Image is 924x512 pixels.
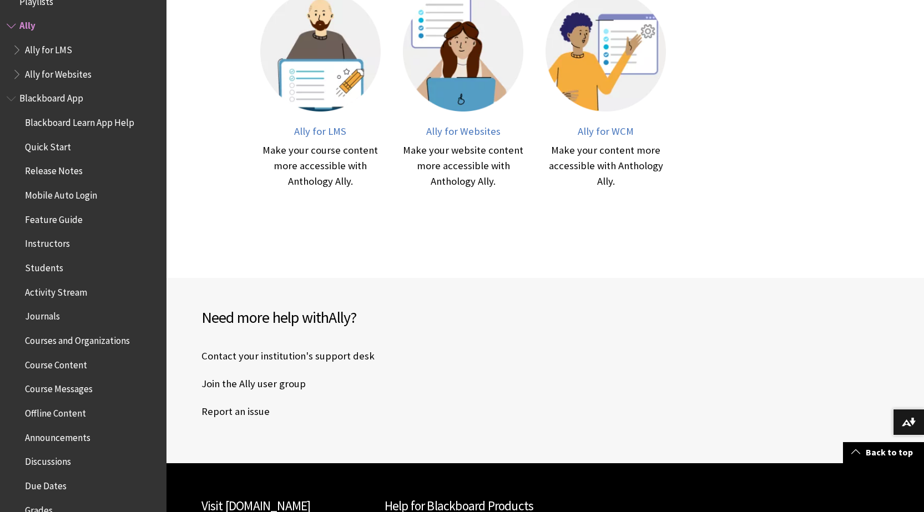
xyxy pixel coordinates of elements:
span: Ally for Websites [426,125,501,138]
span: Ally for LMS [25,40,72,55]
span: Course Messages [25,380,93,395]
a: Report an issue [201,403,270,420]
span: Announcements [25,428,90,443]
span: Ally [329,307,350,327]
span: Due Dates [25,476,67,491]
a: Join the Ally user group [201,376,306,392]
span: Journals [25,307,60,322]
span: Blackboard Learn App Help [25,113,134,128]
div: Make your content more accessible with Anthology Ally. [546,143,666,189]
span: Ally for Websites [25,65,92,80]
span: Course Content [25,356,87,371]
h2: Need more help with ? [201,306,546,329]
span: Offline Content [25,404,86,419]
nav: Book outline for Anthology Ally Help [7,17,160,84]
span: Courses and Organizations [25,331,130,346]
span: Quick Start [25,138,71,153]
span: Activity Stream [25,283,87,298]
span: Release Notes [25,162,83,177]
div: Make your website content more accessible with Anthology Ally. [403,143,523,189]
span: Ally for WCM [578,125,634,138]
span: Discussions [25,452,71,467]
span: Ally [19,17,36,32]
span: Students [25,258,63,273]
span: Mobile Auto Login [25,186,97,201]
a: Back to top [843,442,924,463]
span: Ally for LMS [294,125,346,138]
a: Contact your institution's support desk [201,348,375,364]
span: Instructors [25,235,70,250]
span: Blackboard App [19,89,83,104]
span: Feature Guide [25,210,83,225]
div: Make your course content more accessible with Anthology Ally. [260,143,381,189]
